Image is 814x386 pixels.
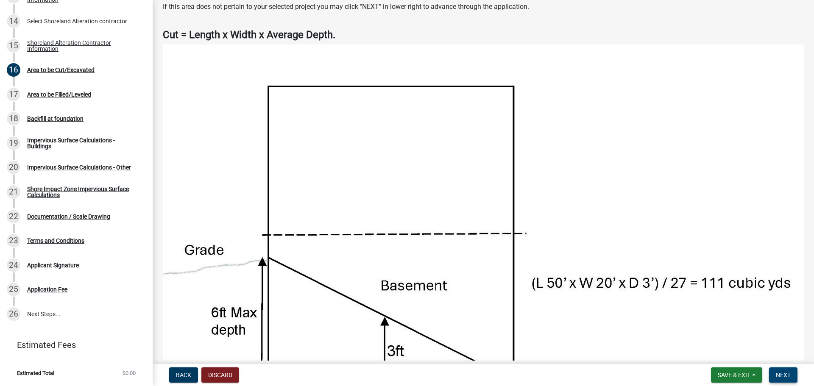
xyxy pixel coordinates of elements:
[7,258,20,272] div: 24
[123,370,136,376] span: $0.00
[7,63,20,77] div: 16
[201,367,239,383] button: Discard
[7,136,20,150] div: 19
[711,367,762,383] button: Save & Exit
[7,210,20,223] div: 22
[27,286,67,292] div: Application Fee
[7,307,20,321] div: 26
[27,116,84,122] div: Backfill at foundation
[7,39,20,53] div: 15
[7,185,20,199] div: 21
[27,262,79,268] div: Applicant Signature
[169,367,198,383] button: Back
[7,88,20,101] div: 17
[163,2,529,12] p: If this area does not pertain to your selected project you may click "NEXT" in lower right to adv...
[7,336,139,353] a: Estimated Fees
[17,370,54,376] span: Estimated Total
[7,234,20,247] div: 23
[7,283,20,296] div: 25
[776,372,791,378] span: Next
[27,186,139,198] div: Shore Impact Zone Impervious Surface Calculations
[27,92,91,97] div: Area to be Filled/Leveled
[7,112,20,125] div: 18
[27,18,127,24] div: Select Shoreland Alteration contractor
[27,40,139,52] div: Shoreland Alteration Contractor Information
[7,14,20,28] div: 14
[769,367,797,383] button: Next
[163,29,335,41] strong: Cut = Length x Width x Average Depth.
[27,164,131,170] div: Impervious Surface Calculations - Other
[718,372,750,378] span: Save & Exit
[27,137,139,149] div: Impervious Surface Calculations - Buildings
[7,161,20,174] div: 20
[176,372,191,378] span: Back
[27,238,84,244] div: Terms and Conditions
[27,67,95,73] div: Area to be Cut/Excavated
[27,214,110,219] div: Documentation / Scale Drawing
